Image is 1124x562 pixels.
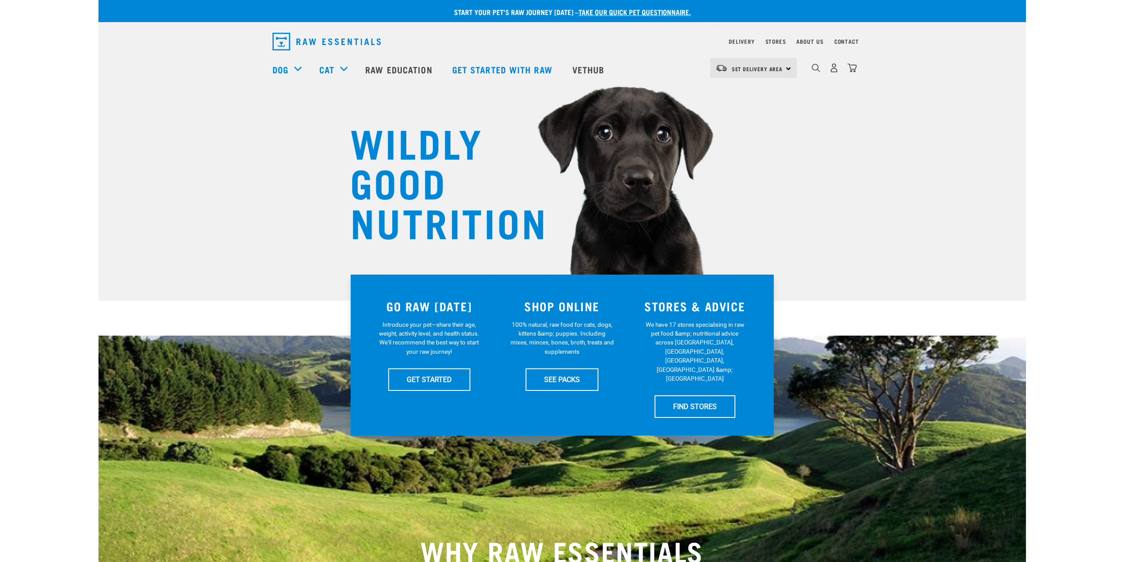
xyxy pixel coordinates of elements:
span: Set Delivery Area [732,67,783,70]
p: 100% natural, raw food for cats, dogs, kittens &amp; puppies. Including mixes, minces, bones, bro... [510,320,614,356]
a: Contact [834,40,859,43]
img: van-moving.png [715,64,727,72]
p: Introduce your pet—share their age, weight, activity level, and health status. We'll recommend th... [377,320,481,356]
a: Raw Education [356,52,443,87]
img: user.png [829,63,839,73]
a: Delivery [729,40,754,43]
a: Cat [319,63,334,76]
p: We have 17 stores specialising in raw pet food &amp; nutritional advice across [GEOGRAPHIC_DATA],... [643,320,747,383]
a: Vethub [564,52,616,87]
a: take our quick pet questionnaire. [579,10,691,14]
h3: STORES & ADVICE [634,299,756,313]
a: SEE PACKS [526,368,598,390]
nav: dropdown navigation [265,29,859,54]
p: Start your pet’s raw journey [DATE] – [105,7,1033,17]
a: Get started with Raw [443,52,564,87]
img: Raw Essentials Logo [272,33,381,50]
a: GET STARTED [388,368,470,390]
a: About Us [796,40,823,43]
img: home-icon@2x.png [848,63,857,73]
a: Stores [765,40,786,43]
nav: dropdown navigation [98,52,1026,87]
h3: GO RAW [DATE] [368,299,491,313]
h1: WILDLY GOOD NUTRITION [350,122,527,241]
img: home-icon-1@2x.png [812,64,820,72]
h3: SHOP ONLINE [501,299,623,313]
a: Dog [272,63,288,76]
a: FIND STORES [655,395,735,417]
